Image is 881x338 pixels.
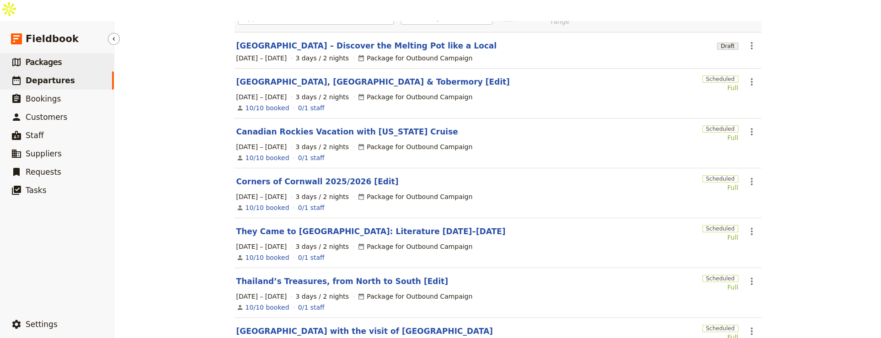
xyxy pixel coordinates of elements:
[26,320,58,329] span: Settings
[702,133,738,142] div: Full
[295,54,349,63] span: 3 days / 2 nights
[702,225,738,232] span: Scheduled
[236,40,497,51] a: [GEOGRAPHIC_DATA] – Discover the Melting Pot like a Local
[744,38,759,54] button: Actions
[236,54,287,63] span: [DATE] – [DATE]
[298,203,325,212] a: 0/1 staff
[236,292,287,301] span: [DATE] – [DATE]
[744,174,759,189] button: Actions
[246,253,289,262] a: View the bookings for this departure
[26,113,67,122] span: Customers
[26,76,75,85] span: Departures
[702,83,738,92] div: Full
[236,226,506,237] a: They Came to [GEOGRAPHIC_DATA]: Literature [DATE]–[DATE]
[358,142,472,151] div: Package for Outbound Campaign
[702,175,738,182] span: Scheduled
[298,303,325,312] a: 0/1 staff
[358,292,472,301] div: Package for Outbound Campaign
[295,142,349,151] span: 3 days / 2 nights
[236,126,458,137] a: Canadian Rockies Vacation with [US_STATE] Cruise
[236,326,493,337] a: [GEOGRAPHIC_DATA] with the visit of [GEOGRAPHIC_DATA]
[702,75,738,83] span: Scheduled
[236,192,287,201] span: [DATE] – [DATE]
[108,33,120,45] button: Hide menu
[298,153,325,162] a: 0/1 staff
[744,124,759,139] button: Actions
[246,153,289,162] a: View the bookings for this departure
[236,276,449,287] a: Thailand’s Treasures, from North to South [Edit]
[702,325,738,332] span: Scheduled
[702,233,738,242] div: Full
[717,43,738,50] span: Draft
[295,92,349,102] span: 3 days / 2 nights
[26,32,79,46] span: Fieldbook
[744,274,759,289] button: Actions
[744,224,759,239] button: Actions
[744,74,759,90] button: Actions
[236,76,510,87] a: [GEOGRAPHIC_DATA], [GEOGRAPHIC_DATA] & Tobermory [Edit]
[358,192,472,201] div: Package for Outbound Campaign
[246,203,289,212] a: View the bookings for this departure
[26,58,62,67] span: Packages
[702,275,738,282] span: Scheduled
[702,183,738,192] div: Full
[236,242,287,251] span: [DATE] – [DATE]
[295,242,349,251] span: 3 days / 2 nights
[236,92,287,102] span: [DATE] – [DATE]
[26,131,44,140] span: Staff
[246,103,289,113] a: View the bookings for this departure
[26,167,61,177] span: Requests
[358,92,472,102] div: Package for Outbound Campaign
[26,149,62,158] span: Suppliers
[358,242,472,251] div: Package for Outbound Campaign
[236,142,287,151] span: [DATE] – [DATE]
[236,176,399,187] a: Corners of Cornwall 2025/2026 [Edit]
[358,54,472,63] div: Package for Outbound Campaign
[26,94,61,103] span: Bookings
[26,186,47,195] span: Tasks
[295,292,349,301] span: 3 days / 2 nights
[702,283,738,292] div: Full
[298,103,325,113] a: 0/1 staff
[298,253,325,262] a: 0/1 staff
[246,303,289,312] a: View the bookings for this departure
[702,125,738,133] span: Scheduled
[295,192,349,201] span: 3 days / 2 nights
